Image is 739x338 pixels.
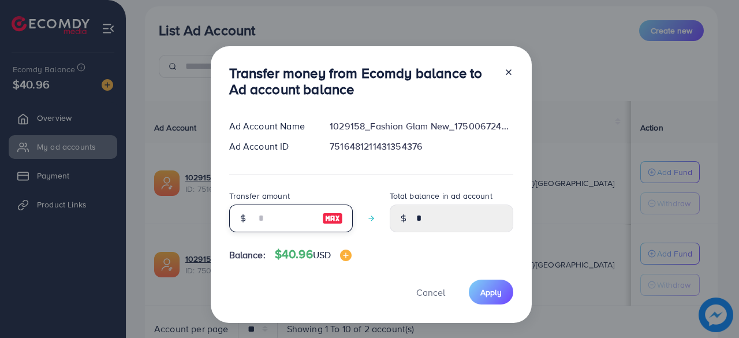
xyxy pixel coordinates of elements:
label: Transfer amount [229,190,290,202]
div: 7516481211431354376 [320,140,522,153]
div: Ad Account Name [220,120,321,133]
span: Apply [480,287,502,298]
h4: $40.96 [275,247,352,262]
img: image [322,211,343,225]
h3: Transfer money from Ecomdy balance to Ad account balance [229,65,495,98]
span: USD [313,248,331,261]
div: Ad Account ID [220,140,321,153]
div: 1029158_Fashion Glam New_1750067246612 [320,120,522,133]
button: Cancel [402,280,460,304]
span: Balance: [229,248,266,262]
button: Apply [469,280,513,304]
label: Total balance in ad account [390,190,492,202]
span: Cancel [416,286,445,299]
img: image [340,250,352,261]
